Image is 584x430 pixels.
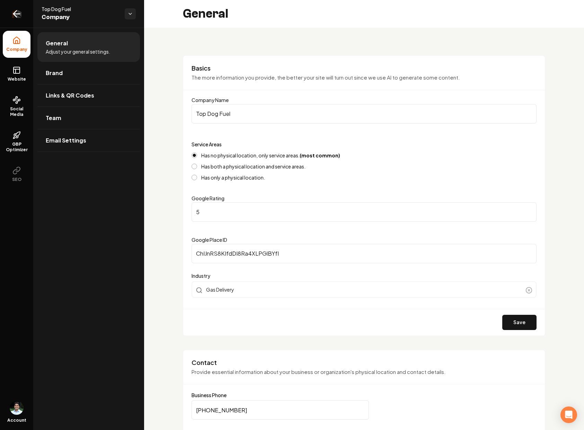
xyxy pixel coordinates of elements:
[192,368,537,376] p: Provide essential information about your business or organization's physical location and contact...
[192,104,537,123] input: Company Name
[3,90,30,123] a: Social Media
[3,141,30,153] span: GBP Optimizer
[7,418,26,423] span: Account
[502,315,537,330] button: Save
[201,164,306,169] label: Has both a physical location and service areas.
[42,12,119,22] span: Company
[192,74,537,82] p: The more information you provide, the better your site will turn out since we use AI to generate ...
[10,401,24,415] img: Arwin Rahmatpanah
[10,401,24,415] button: Open user button
[9,177,24,182] span: SEO
[37,129,140,152] a: Email Settings
[46,48,110,55] span: Adjust your general settings.
[46,91,94,100] span: Links & QR Codes
[46,69,63,77] span: Brand
[192,195,224,201] label: Google Rating
[192,141,222,147] label: Service Areas
[37,62,140,84] a: Brand
[3,47,30,52] span: Company
[3,106,30,117] span: Social Media
[46,114,61,122] span: Team
[3,161,30,188] button: SEO
[3,61,30,88] a: Website
[37,84,140,107] a: Links & QR Codes
[192,272,537,280] label: Industry
[3,126,30,158] a: GBP Optimizer
[201,153,340,158] label: Has no physical location, only service areas.
[37,107,140,129] a: Team
[560,406,577,423] div: Open Intercom Messenger
[42,6,119,12] span: Top Dog Fuel
[192,393,537,397] label: Business Phone
[183,7,228,21] h2: General
[192,237,227,243] label: Google Place ID
[192,358,537,367] h3: Contact
[300,152,340,158] strong: (most common)
[5,76,29,82] span: Website
[46,136,86,145] span: Email Settings
[46,39,68,47] span: General
[192,97,229,103] label: Company Name
[201,175,265,180] label: Has only a physical location.
[192,244,537,263] input: Google Place ID
[192,202,537,222] input: Google Rating
[192,64,537,72] h3: Basics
